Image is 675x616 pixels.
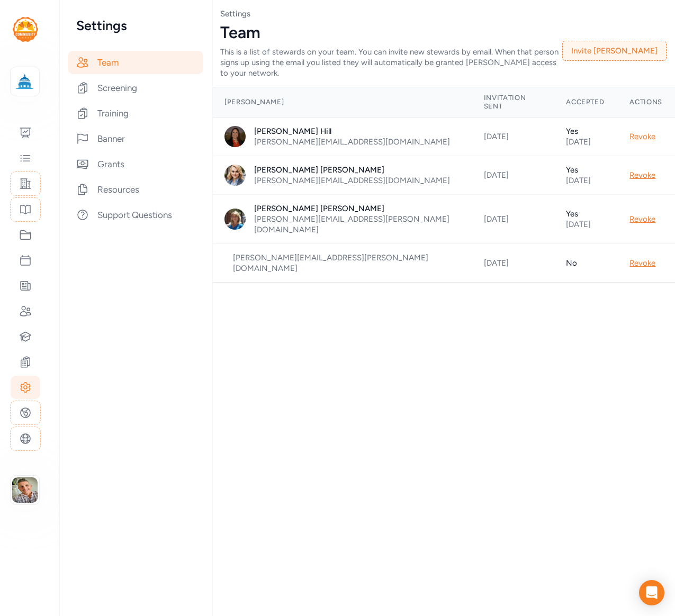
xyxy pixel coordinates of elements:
div: Team [220,23,562,42]
th: [PERSON_NAME] [212,87,471,117]
th: Invitation Sent [471,87,553,117]
div: Open Intercom Messenger [639,580,664,605]
div: [DATE] [566,175,604,186]
div: [DATE] [566,137,604,147]
th: Actions [617,87,675,117]
div: Grants [68,152,203,176]
nav: Breadcrumb [220,8,667,19]
div: [DATE] [566,219,604,230]
div: [PERSON_NAME] [PERSON_NAME] [254,165,450,175]
div: Team [68,51,203,74]
span: Revoke [629,132,655,141]
div: [DATE] [484,170,541,180]
div: Yes [566,126,604,137]
div: [PERSON_NAME][EMAIL_ADDRESS][PERSON_NAME][DOMAIN_NAME] [233,252,458,274]
div: Training [68,102,203,125]
img: Avatar [224,209,246,230]
span: Revoke [629,258,655,268]
button: Invite [PERSON_NAME] [562,41,667,61]
div: This is a list of stewards on your team. You can invite new stewards by email. When that person s... [220,47,562,78]
span: Revoke [629,214,655,224]
div: [PERSON_NAME] Hill [254,126,450,137]
img: logo [13,70,37,93]
span: Revoke [629,170,655,180]
div: Yes [566,209,604,219]
a: Settings [220,9,250,19]
img: Avatar [224,126,246,147]
div: [DATE] [484,258,541,268]
div: No [566,258,604,268]
th: Accepted [553,87,617,117]
img: logo [13,17,38,42]
div: Resources [68,178,203,201]
h2: Settings [76,17,195,34]
div: Yes [566,165,604,175]
div: [PERSON_NAME][EMAIL_ADDRESS][DOMAIN_NAME] [254,175,450,186]
div: [PERSON_NAME][EMAIL_ADDRESS][DOMAIN_NAME] [254,137,450,147]
div: [PERSON_NAME][EMAIL_ADDRESS][PERSON_NAME][DOMAIN_NAME] [254,214,458,235]
div: Support Questions [68,203,203,227]
div: Banner [68,127,203,150]
div: [DATE] [484,131,541,142]
div: [DATE] [484,214,541,224]
div: Screening [68,76,203,99]
img: Avatar [224,165,246,186]
div: [PERSON_NAME] [PERSON_NAME] [254,203,458,214]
